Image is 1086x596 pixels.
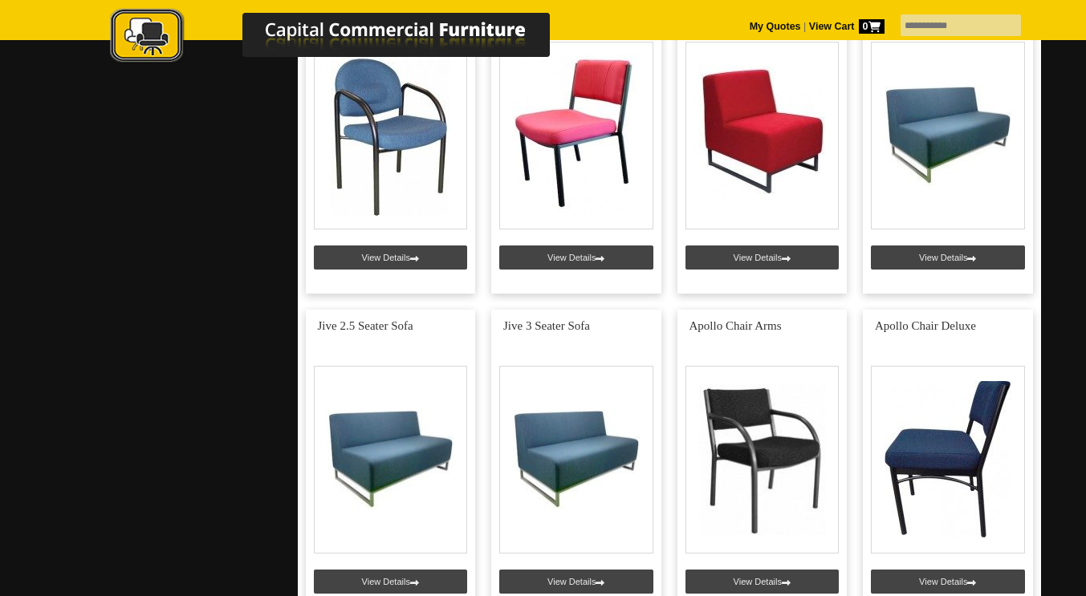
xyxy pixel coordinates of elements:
[750,21,801,32] a: My Quotes
[806,21,884,32] a: View Cart0
[809,21,885,32] strong: View Cart
[66,8,628,67] img: Capital Commercial Furniture Logo
[66,8,628,71] a: Capital Commercial Furniture Logo
[859,19,885,34] span: 0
